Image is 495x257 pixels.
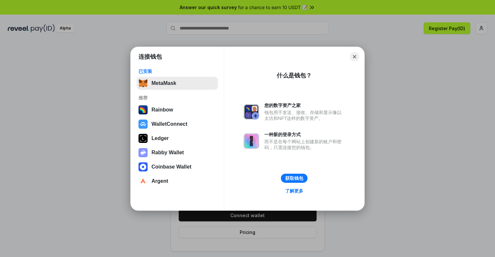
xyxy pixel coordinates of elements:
img: svg+xml,%3Csvg%20xmlns%3D%22http%3A%2F%2Fwww.w3.org%2F2000%2Fsvg%22%20fill%3D%22none%22%20viewBox... [244,133,259,149]
img: svg+xml,%3Csvg%20width%3D%2228%22%20height%3D%2228%22%20viewBox%3D%220%200%2028%2028%22%20fill%3D... [139,162,148,171]
button: Coinbase Wallet [137,160,218,173]
div: Coinbase Wallet [151,164,191,170]
img: svg+xml,%3Csvg%20xmlns%3D%22http%3A%2F%2Fwww.w3.org%2F2000%2Fsvg%22%20fill%3D%22none%22%20viewBox... [139,148,148,157]
button: Argent [137,175,218,188]
img: svg+xml,%3Csvg%20fill%3D%22none%22%20height%3D%2233%22%20viewBox%3D%220%200%2035%2033%22%20width%... [139,79,148,88]
div: 已安装 [139,68,216,74]
div: 推荐 [139,95,216,101]
div: 什么是钱包？ [277,72,312,79]
div: 获取钱包 [285,175,303,181]
button: MetaMask [137,77,218,90]
img: svg+xml,%3Csvg%20width%3D%2228%22%20height%3D%2228%22%20viewBox%3D%220%200%2028%2028%22%20fill%3D... [139,177,148,186]
div: Ledger [151,135,169,141]
img: svg+xml,%3Csvg%20width%3D%2228%22%20height%3D%2228%22%20viewBox%3D%220%200%2028%2028%22%20fill%3D... [139,120,148,129]
img: svg+xml,%3Csvg%20xmlns%3D%22http%3A%2F%2Fwww.w3.org%2F2000%2Fsvg%22%20fill%3D%22none%22%20viewBox... [244,104,259,120]
button: Rainbow [137,103,218,116]
div: 了解更多 [285,188,303,194]
a: 了解更多 [281,187,307,195]
div: Argent [151,178,168,184]
img: svg+xml,%3Csvg%20width%3D%22120%22%20height%3D%22120%22%20viewBox%3D%220%200%20120%20120%22%20fil... [139,105,148,114]
div: MetaMask [151,80,176,86]
button: Close [350,52,359,61]
div: Rainbow [151,107,173,113]
div: 而不是在每个网站上创建新的账户和密码，只需连接您的钱包。 [264,139,345,150]
div: Rabby Wallet [151,150,184,156]
div: WalletConnect [151,121,187,127]
h1: 连接钱包 [139,53,162,61]
button: Ledger [137,132,218,145]
div: 一种新的登录方式 [264,132,345,137]
img: svg+xml,%3Csvg%20xmlns%3D%22http%3A%2F%2Fwww.w3.org%2F2000%2Fsvg%22%20width%3D%2228%22%20height%3... [139,134,148,143]
button: Rabby Wallet [137,146,218,159]
div: 钱包用于发送、接收、存储和显示像以太坊和NFT这样的数字资产。 [264,110,345,121]
div: 您的数字资产之家 [264,102,345,108]
button: 获取钱包 [281,174,308,183]
button: WalletConnect [137,118,218,131]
